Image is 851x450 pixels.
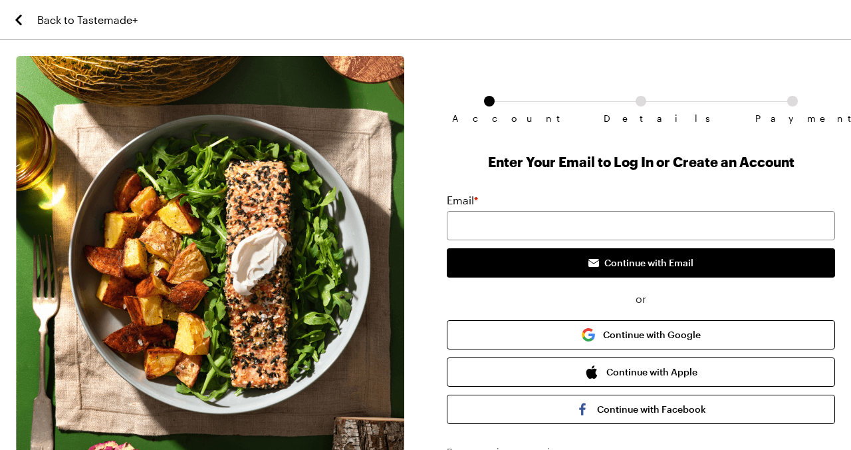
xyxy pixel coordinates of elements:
[447,291,835,307] span: or
[447,248,835,278] button: Continue with Email
[447,192,478,208] label: Email
[452,113,527,124] span: Account
[604,256,693,270] span: Continue with Email
[604,113,678,124] span: Details
[447,96,835,113] ol: Subscription checkout form navigation
[447,152,835,171] h1: Enter Your Email to Log In or Create an Account
[37,12,138,28] span: Back to Tastemade+
[447,395,835,424] button: Continue with Facebook
[447,357,835,387] button: Continue with Apple
[755,113,830,124] span: Payment
[447,320,835,349] button: Continue with Google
